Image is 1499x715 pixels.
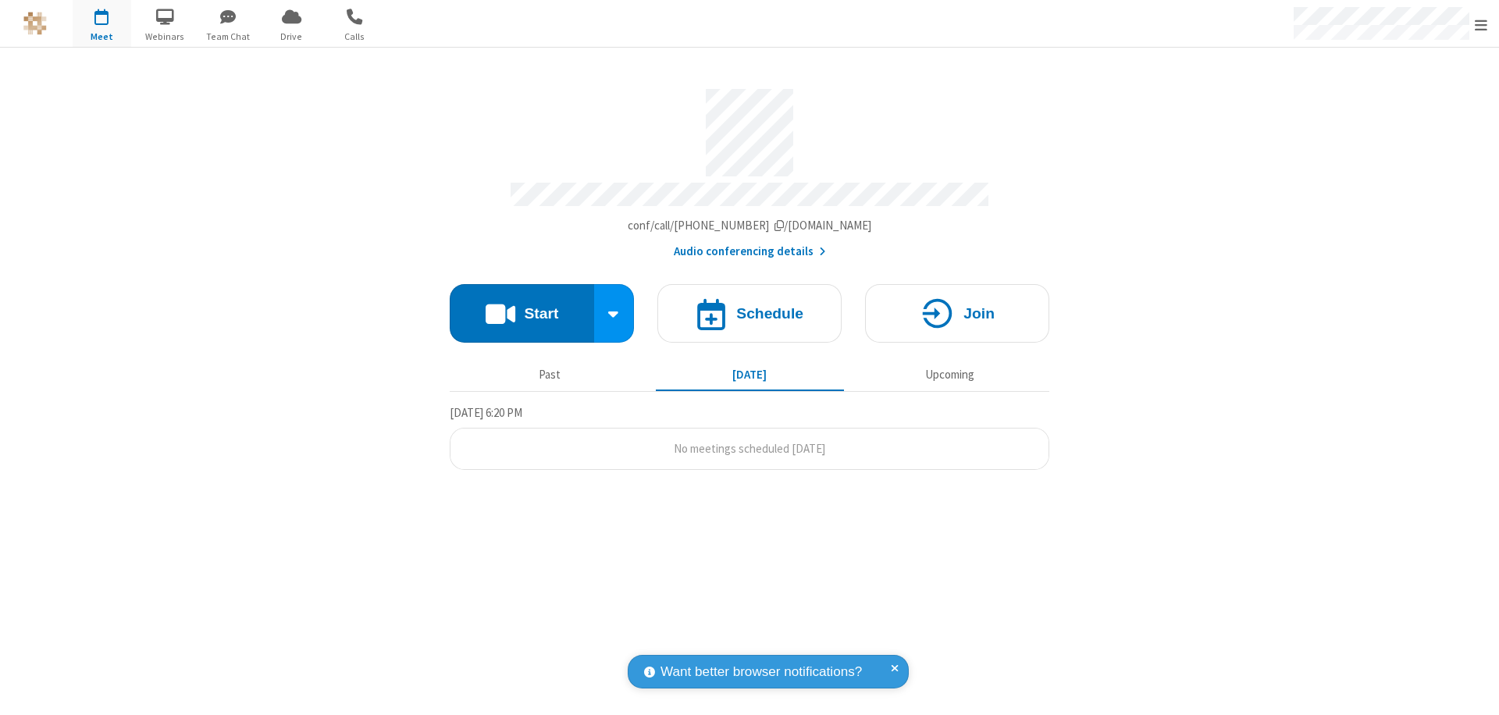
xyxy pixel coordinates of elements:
[963,306,995,321] h4: Join
[524,306,558,321] h4: Start
[456,360,644,390] button: Past
[450,405,522,420] span: [DATE] 6:20 PM
[136,30,194,44] span: Webinars
[199,30,258,44] span: Team Chat
[594,284,635,343] div: Start conference options
[674,441,825,456] span: No meetings scheduled [DATE]
[450,404,1049,471] section: Today's Meetings
[326,30,384,44] span: Calls
[656,360,844,390] button: [DATE]
[450,77,1049,261] section: Account details
[450,284,594,343] button: Start
[628,217,872,235] button: Copy my meeting room linkCopy my meeting room link
[660,662,862,682] span: Want better browser notifications?
[23,12,47,35] img: QA Selenium DO NOT DELETE OR CHANGE
[736,306,803,321] h4: Schedule
[628,218,872,233] span: Copy my meeting room link
[674,243,826,261] button: Audio conferencing details
[1460,674,1487,704] iframe: Chat
[73,30,131,44] span: Meet
[856,360,1044,390] button: Upcoming
[262,30,321,44] span: Drive
[865,284,1049,343] button: Join
[657,284,842,343] button: Schedule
